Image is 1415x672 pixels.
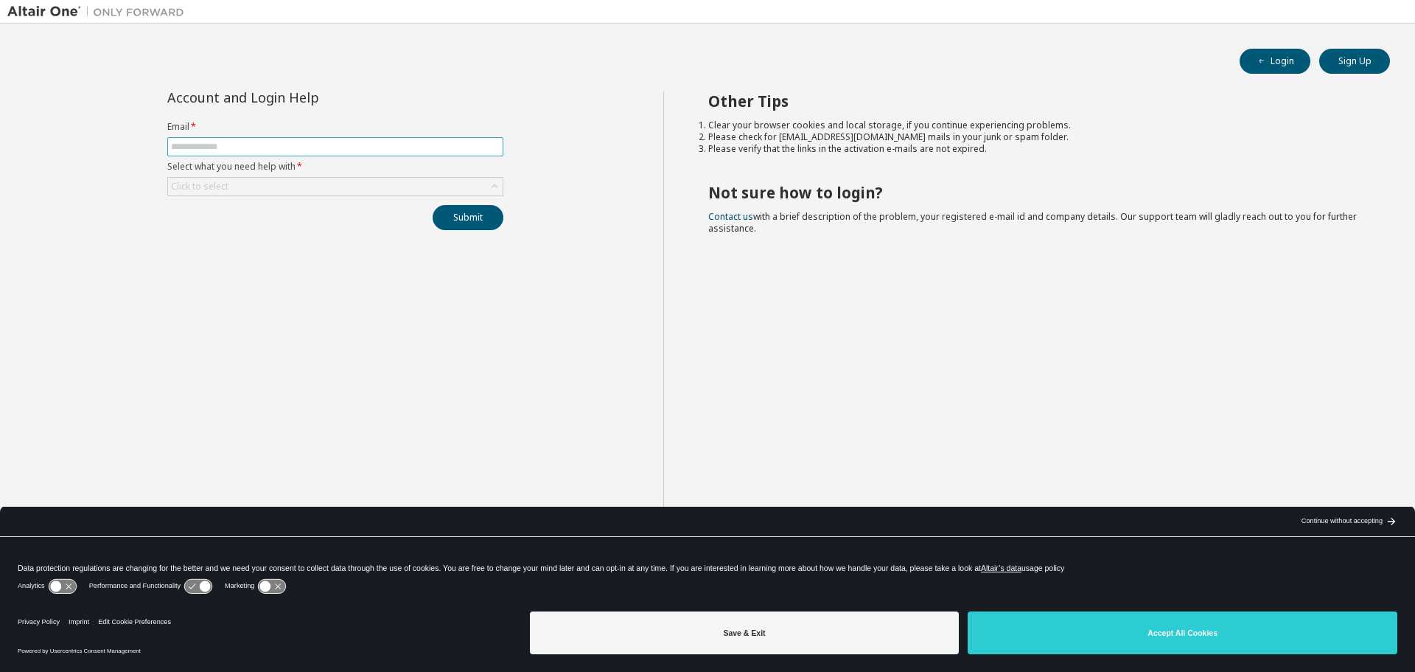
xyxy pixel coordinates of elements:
[708,183,1364,202] h2: Not sure how to login?
[1319,49,1390,74] button: Sign Up
[167,121,503,133] label: Email
[708,210,1357,235] span: with a brief description of the problem, your registered e-mail id and company details. Our suppo...
[433,205,503,230] button: Submit
[708,131,1364,143] li: Please check for [EMAIL_ADDRESS][DOMAIN_NAME] mails in your junk or spam folder.
[708,210,753,223] a: Contact us
[708,143,1364,155] li: Please verify that the links in the activation e-mails are not expired.
[708,119,1364,131] li: Clear your browser cookies and local storage, if you continue experiencing problems.
[1240,49,1310,74] button: Login
[167,91,436,103] div: Account and Login Help
[708,91,1364,111] h2: Other Tips
[167,161,503,173] label: Select what you need help with
[171,181,228,193] div: Click to select
[168,178,503,195] div: Click to select
[7,4,192,19] img: Altair One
